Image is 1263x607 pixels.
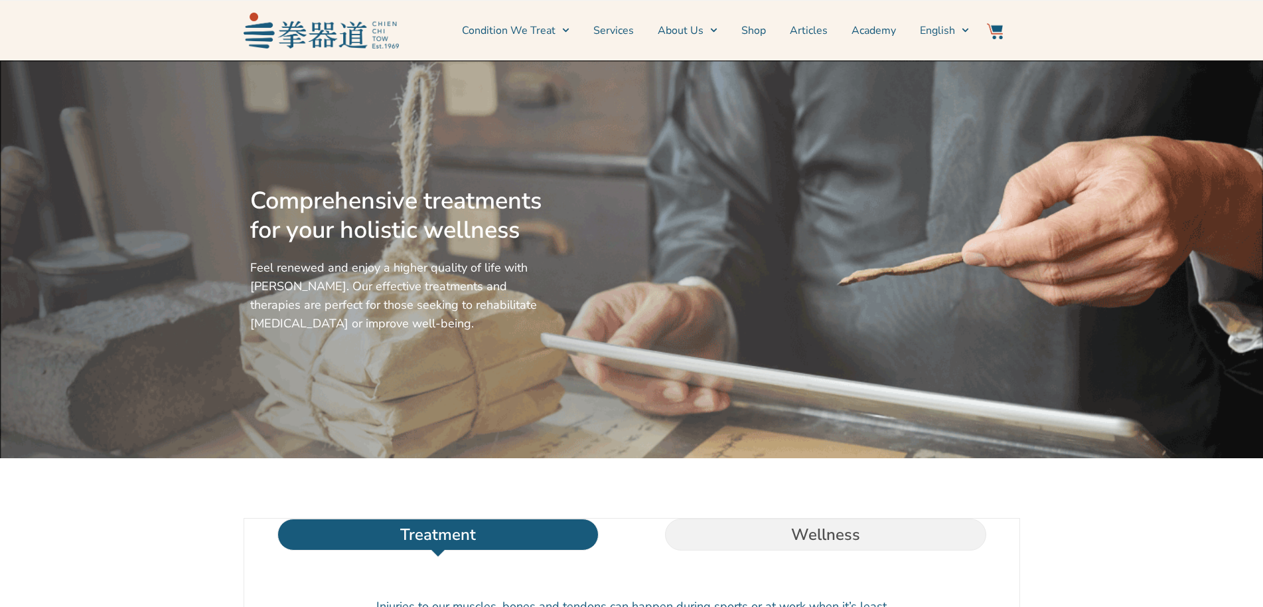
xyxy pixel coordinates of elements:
[920,23,955,39] span: English
[852,14,896,47] a: Academy
[790,14,828,47] a: Articles
[593,14,634,47] a: Services
[250,187,548,245] h2: Comprehensive treatments for your holistic wellness
[406,14,970,47] nav: Menu
[462,14,569,47] a: Condition We Treat
[741,14,766,47] a: Shop
[250,258,548,333] p: Feel renewed and enjoy a higher quality of life with [PERSON_NAME]. Our effective treatments and ...
[658,14,717,47] a: About Us
[920,14,969,47] a: Switch to English
[987,23,1003,39] img: Website Icon-03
